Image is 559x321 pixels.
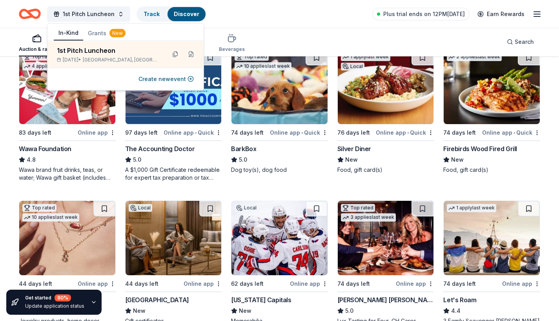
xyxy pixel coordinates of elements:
button: In-Kind [54,26,83,41]
div: 80 % [55,294,71,301]
div: Silver Diner [337,144,371,153]
span: 4.4 [451,306,461,316]
div: 3 applies last week [341,213,396,222]
div: [DATE] • [57,57,160,63]
div: Top rated [22,204,56,212]
span: Search [515,37,534,47]
button: Search [501,34,540,50]
button: Create newevent [138,74,194,84]
a: Image for BarkBoxTop rated10 applieslast week74 days leftOnline app•QuickBarkBox5.0Dog toy(s), do... [231,49,328,174]
img: Image for BarkBox [231,50,328,124]
span: New [133,306,146,316]
div: Online app Quick [270,128,328,137]
button: 1st Pitch Luncheon [47,6,130,22]
div: Online app Quick [482,128,540,137]
div: 10 applies last week [235,62,291,70]
div: 74 days left [443,128,476,137]
a: Image for Firebirds Wood Fired Grill2 applieslast week74 days leftOnline app•QuickFirebirds Wood ... [443,49,540,174]
div: [PERSON_NAME] [PERSON_NAME] Winery and Restaurants [337,295,434,305]
span: New [345,155,358,164]
a: Image for Wawa FoundationTop rated4 applieslast week83 days leftOnline appWawa Foundation4.8Wawa ... [19,49,116,182]
div: A $1,000 Gift Certificate redeemable for expert tax preparation or tax resolution services—recipi... [125,166,222,182]
span: Plus trial ends on 12PM[DATE] [383,9,465,19]
a: Image for Silver Diner1 applylast weekLocal76 days leftOnline app•QuickSilver DinerNewFood, gift ... [337,49,434,174]
div: Local [341,63,364,70]
span: • [195,130,197,136]
span: 5.0 [345,306,353,316]
div: Online app Quick [164,128,222,137]
a: Plus trial ends on 12PM[DATE] [372,8,470,20]
div: [GEOGRAPHIC_DATA] [125,295,189,305]
a: Home [19,5,41,23]
div: Local [235,204,258,212]
div: Wawa brand fruit drinks, teas, or water; Wawa gift basket (includes Wawa products and coupons) [19,166,116,182]
div: 10 applies last week [22,213,79,222]
div: Online app [396,279,434,289]
div: 74 days left [231,128,264,137]
div: BarkBox [231,144,256,153]
img: Image for Let's Roam [444,201,540,275]
div: Let's Roam [443,295,476,305]
div: 76 days left [337,128,370,137]
div: Online app [184,279,222,289]
div: Beverages [219,46,245,52]
div: New [109,29,126,38]
span: 5.0 [133,155,141,164]
div: Wawa Foundation [19,144,71,153]
button: TrackDiscover [137,6,206,22]
span: 1st Pitch Luncheon [63,9,115,19]
div: 4 applies last week [22,62,77,70]
span: • [407,130,409,136]
div: Food, gift card(s) [443,166,540,174]
img: Image for Silver Diner [338,50,434,124]
img: Image for Lansdowne Resort [126,201,222,275]
div: Dog toy(s), dog food [231,166,328,174]
div: Update application status [25,303,84,309]
div: [US_STATE] Capitals [231,295,291,305]
span: • [301,130,303,136]
div: Top rated [22,53,56,61]
img: Image for Washington Capitals [231,201,328,275]
span: [GEOGRAPHIC_DATA], [GEOGRAPHIC_DATA] [83,57,160,63]
a: Track [144,11,160,17]
img: Image for Kendra Scott [19,201,115,275]
span: New [239,306,251,316]
img: Image for Cooper's Hawk Winery and Restaurants [338,201,434,275]
img: Image for Wawa Foundation [19,50,115,124]
div: Auction & raffle [19,46,55,52]
span: New [451,155,464,164]
div: Online app [78,279,116,289]
div: Top rated [341,204,375,212]
div: 1st Pitch Luncheon [57,46,160,55]
a: Discover [174,11,199,17]
div: Online app Quick [376,128,434,137]
div: Local [129,204,152,212]
a: Image for The Accounting DoctorTop rated20 applieslast week97 days leftOnline app•QuickThe Accoun... [125,49,222,182]
div: Get started [25,294,84,301]
div: 1 apply last week [341,53,390,61]
span: 4.8 [27,155,36,164]
div: 74 days left [337,279,370,289]
div: Food, gift card(s) [337,166,434,174]
div: 2 applies last week [447,53,502,61]
button: Beverages [219,31,245,56]
div: Online app [290,279,328,289]
div: 97 days left [125,128,158,137]
div: 74 days left [443,279,476,289]
div: The Accounting Doctor [125,144,195,153]
div: 62 days left [231,279,264,289]
div: 44 days left [125,279,158,289]
div: 44 days left [19,279,52,289]
div: 1 apply last week [447,204,496,212]
button: Grants [83,26,130,40]
button: Auction & raffle [19,31,55,56]
div: Top rated [235,53,269,61]
div: Firebirds Wood Fired Grill [443,144,517,153]
div: Online app [502,279,540,289]
span: • [513,130,515,136]
span: 5.0 [239,155,247,164]
div: Online app [78,128,116,137]
img: Image for Firebirds Wood Fired Grill [444,50,540,124]
div: 83 days left [19,128,51,137]
a: Earn Rewards [473,7,529,21]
